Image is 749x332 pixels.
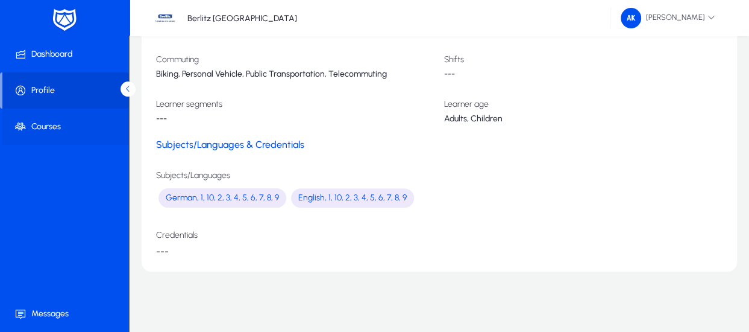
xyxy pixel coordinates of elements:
p: Biking, Personal Vehicle, Public Transportation, Telecommuting [156,69,435,79]
span: Dashboard [2,48,131,60]
h4: Learner segments [156,100,435,109]
img: 37.jpg [154,7,177,30]
p: Adults, Children [444,114,723,124]
img: white-logo.png [49,7,80,33]
button: [PERSON_NAME] [611,7,725,29]
h3: Subjects/Languages & Credentials [156,139,722,150]
h4: Shifts [444,55,723,65]
a: Messages [2,296,131,332]
span: Messages [2,308,131,320]
span: German, 1, 10, 2, 3, 4, 5, 6, 7, 8, 9 [166,193,279,203]
span: [PERSON_NAME] [621,8,715,28]
p: --- [156,114,435,124]
span: Courses [2,121,131,133]
p: --- [444,69,723,79]
h4: Commuting [156,55,435,65]
img: 196.png [621,8,641,28]
p: Berlitz [GEOGRAPHIC_DATA] [187,13,297,24]
a: Courses [2,109,131,145]
a: Dashboard [2,36,131,72]
span: Profile [2,85,129,97]
h4: Credentials [156,231,722,240]
h4: Subjects/Languages [156,171,722,180]
span: --- [156,246,169,257]
h4: Learner age [444,100,723,109]
span: English, 1, 10, 2, 3, 4, 5, 6, 7, 8, 9 [298,193,407,203]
